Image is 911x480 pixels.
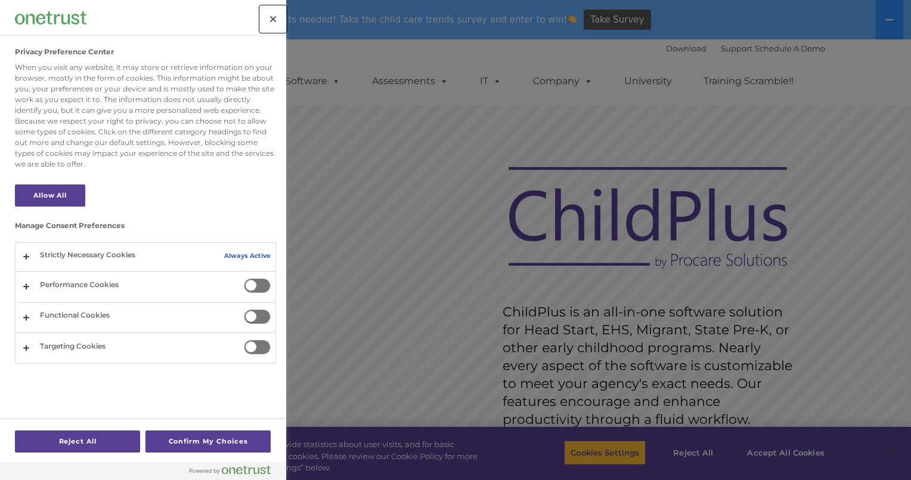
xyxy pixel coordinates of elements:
button: Reject All [15,430,140,453]
img: Company Logo [15,11,86,24]
button: Confirm My Choices [145,430,271,453]
a: Powered by OneTrust Opens in a new Tab [190,465,280,480]
h3: Manage Consent Preferences [15,221,276,236]
button: Allow All [15,184,85,207]
img: Powered by OneTrust Opens in a new Tab [190,465,271,475]
div: When you visit any website, it may store or retrieve information on your browser, mostly in the f... [15,62,276,170]
button: Close [260,6,286,32]
h2: Privacy Preference Center [15,48,114,56]
div: Company Logo [15,6,86,30]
